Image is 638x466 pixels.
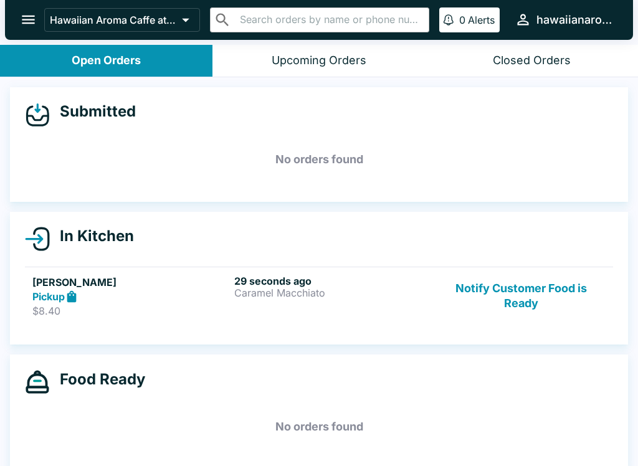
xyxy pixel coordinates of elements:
[236,11,424,29] input: Search orders by name or phone number
[50,370,145,389] h4: Food Ready
[234,275,431,287] h6: 29 seconds ago
[44,8,200,32] button: Hawaiian Aroma Caffe at The [GEOGRAPHIC_DATA]
[459,14,465,26] p: 0
[50,227,134,245] h4: In Kitchen
[437,275,606,318] button: Notify Customer Food is Ready
[32,275,229,290] h5: [PERSON_NAME]
[25,137,613,182] h5: No orders found
[25,404,613,449] h5: No orders found
[272,54,366,68] div: Upcoming Orders
[12,4,44,36] button: open drawer
[536,12,613,27] div: hawaiianaromacaffeilikai
[72,54,141,68] div: Open Orders
[493,54,571,68] div: Closed Orders
[468,14,495,26] p: Alerts
[32,305,229,317] p: $8.40
[510,6,618,33] button: hawaiianaromacaffeilikai
[25,267,613,325] a: [PERSON_NAME]Pickup$8.4029 seconds agoCaramel MacchiatoNotify Customer Food is Ready
[50,14,177,26] p: Hawaiian Aroma Caffe at The [GEOGRAPHIC_DATA]
[50,102,136,121] h4: Submitted
[234,287,431,298] p: Caramel Macchiato
[32,290,65,303] strong: Pickup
